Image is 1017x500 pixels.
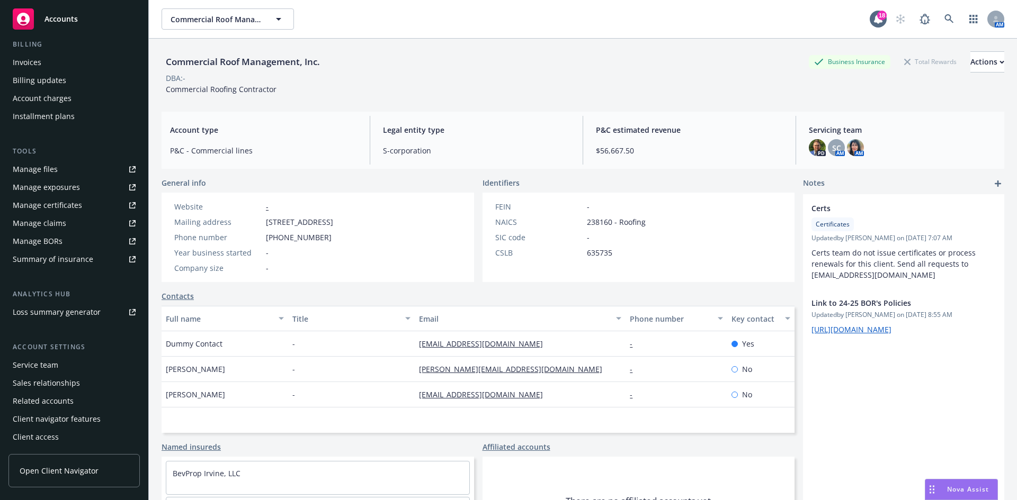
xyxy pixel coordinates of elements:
[8,72,140,89] a: Billing updates
[8,304,140,321] a: Loss summary generator
[162,177,206,188] span: General info
[166,72,185,84] div: DBA: -
[8,342,140,352] div: Account settings
[8,215,140,232] a: Manage claims
[8,161,140,178] a: Manage files
[166,363,225,375] span: [PERSON_NAME]
[419,313,610,324] div: Email
[811,233,996,243] span: Updated by [PERSON_NAME] on [DATE] 7:07 AM
[266,216,333,228] span: [STREET_ADDRESS]
[816,220,850,229] span: Certificates
[13,357,58,374] div: Service team
[173,468,240,478] a: BevProp Irvine, LLC
[495,232,583,243] div: SIC code
[495,216,583,228] div: NAICS
[8,429,140,446] a: Client access
[809,124,996,135] span: Servicing team
[803,289,1004,343] div: Link to 24-25 BOR's PoliciesUpdatedby [PERSON_NAME] on [DATE] 8:55 AM[URL][DOMAIN_NAME]
[847,139,864,156] img: photo
[166,389,225,400] span: [PERSON_NAME]
[162,55,324,69] div: Commercial Roof Management, Inc.
[174,232,262,243] div: Phone number
[170,145,357,156] span: P&C - Commercial lines
[174,216,262,228] div: Mailing address
[630,339,641,349] a: -
[44,15,78,23] span: Accounts
[162,290,194,302] a: Contacts
[13,108,75,125] div: Installment plans
[383,124,570,135] span: Legal entity type
[890,8,911,30] a: Start snowing
[742,389,752,400] span: No
[832,142,841,153] span: SC
[727,306,795,331] button: Key contact
[13,304,101,321] div: Loss summary generator
[8,179,140,196] a: Manage exposures
[970,51,1004,72] button: Actions
[811,203,968,214] span: Certs
[811,324,891,334] a: [URL][DOMAIN_NAME]
[914,8,935,30] a: Report a Bug
[174,201,262,212] div: Website
[170,124,357,135] span: Account type
[8,54,140,71] a: Invoices
[266,232,332,243] span: [PHONE_NUMBER]
[630,389,641,399] a: -
[8,375,140,392] a: Sales relationships
[596,145,783,156] span: $56,667.50
[266,247,269,258] span: -
[596,124,783,135] span: P&C estimated revenue
[742,338,754,349] span: Yes
[288,306,415,331] button: Title
[587,247,612,258] span: 635735
[162,441,221,452] a: Named insureds
[925,479,939,499] div: Drag to move
[877,11,887,20] div: 18
[809,55,890,68] div: Business Insurance
[626,306,727,331] button: Phone number
[292,363,295,375] span: -
[803,177,825,190] span: Notes
[483,441,550,452] a: Affiliated accounts
[8,251,140,268] a: Summary of insurance
[292,313,399,324] div: Title
[13,197,82,214] div: Manage certificates
[587,201,590,212] span: -
[587,216,646,228] span: 238160 - Roofing
[13,429,59,446] div: Client access
[811,297,968,308] span: Link to 24-25 BOR's Policies
[803,194,1004,289] div: CertsCertificatesUpdatedby [PERSON_NAME] on [DATE] 7:07 AMCerts team do not issue certificates or...
[419,389,551,399] a: [EMAIL_ADDRESS][DOMAIN_NAME]
[13,393,74,410] div: Related accounts
[495,247,583,258] div: CSLB
[166,84,276,94] span: Commercial Roofing Contractor
[947,485,989,494] span: Nova Assist
[939,8,960,30] a: Search
[13,411,101,428] div: Client navigator features
[8,233,140,250] a: Manage BORs
[13,251,93,268] div: Summary of insurance
[13,233,63,250] div: Manage BORs
[13,54,41,71] div: Invoices
[587,232,590,243] span: -
[415,306,626,331] button: Email
[171,14,262,25] span: Commercial Roof Management, Inc.
[8,108,140,125] a: Installment plans
[162,306,288,331] button: Full name
[8,197,140,214] a: Manage certificates
[970,52,1004,72] div: Actions
[8,90,140,107] a: Account charges
[292,338,295,349] span: -
[13,215,66,232] div: Manage claims
[166,313,272,324] div: Full name
[731,313,779,324] div: Key contact
[811,248,978,280] span: Certs team do not issue certificates or process renewals for this client. Send all requests to [E...
[13,90,72,107] div: Account charges
[630,364,641,374] a: -
[13,375,80,392] div: Sales relationships
[266,202,269,212] a: -
[992,177,1004,190] a: add
[495,201,583,212] div: FEIN
[162,8,294,30] button: Commercial Roof Management, Inc.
